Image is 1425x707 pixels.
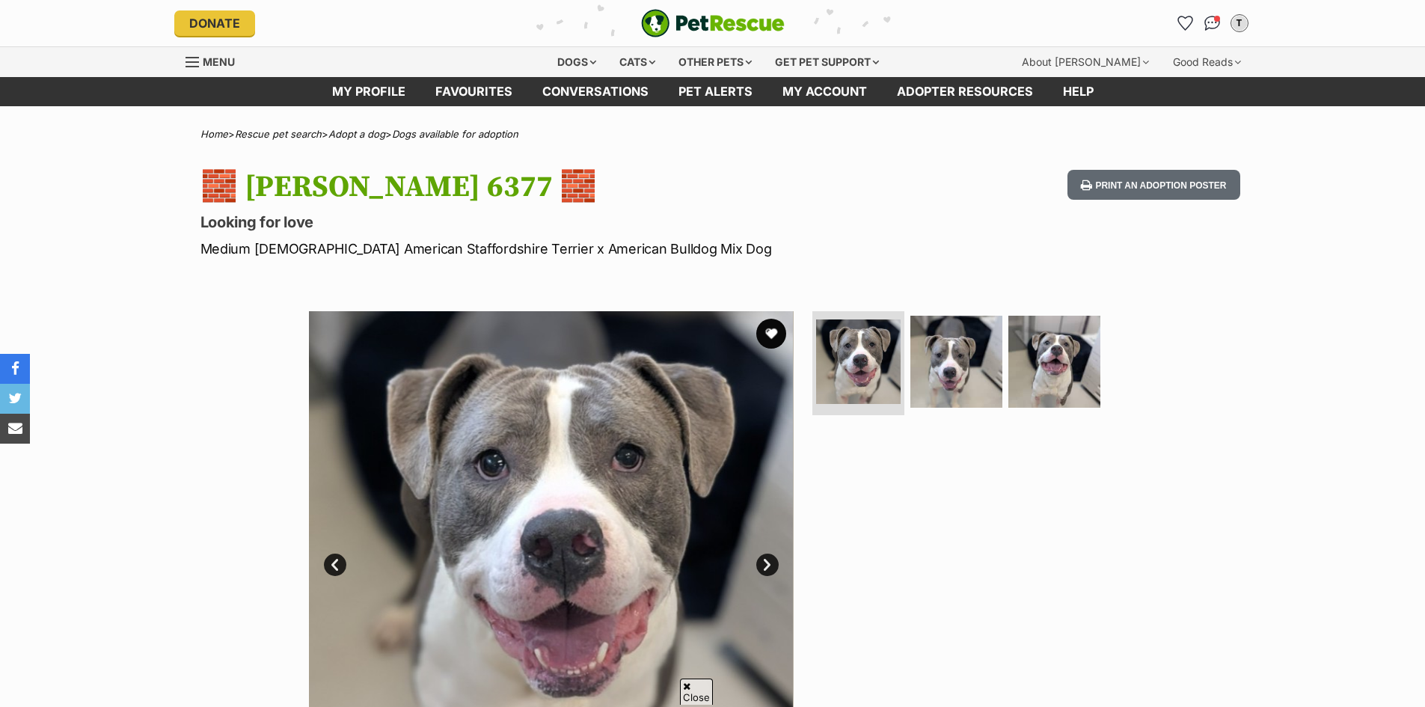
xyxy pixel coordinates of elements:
a: My account [767,77,882,106]
span: Menu [203,55,235,68]
a: Home [200,128,228,140]
img: Photo of 🧱 Mason 6377 🧱 [910,316,1002,408]
img: logo-e224e6f780fb5917bec1dbf3a21bbac754714ae5b6737aabdf751b685950b380.svg [641,9,785,37]
div: About [PERSON_NAME] [1011,47,1159,77]
div: Cats [609,47,666,77]
p: Medium [DEMOGRAPHIC_DATA] American Staffordshire Terrier x American Bulldog Mix Dog [200,239,833,259]
span: Close [680,679,713,705]
a: Rescue pet search [235,128,322,140]
img: Photo of 🧱 Mason 6377 🧱 [1008,316,1100,408]
a: Favourites [420,77,527,106]
a: Favourites [1174,11,1198,35]
ul: Account quick links [1174,11,1251,35]
p: Looking for love [200,212,833,233]
a: Help [1048,77,1109,106]
img: chat-41dd97257d64d25036548639549fe6c8038ab92f7586957e7f3b1b290dea8141.svg [1204,16,1220,31]
a: conversations [527,77,664,106]
div: Dogs [547,47,607,77]
a: Prev [324,554,346,576]
button: favourite [756,319,786,349]
img: Photo of 🧱 Mason 6377 🧱 [816,319,901,404]
div: T [1232,16,1247,31]
a: PetRescue [641,9,785,37]
a: Dogs available for adoption [392,128,518,140]
a: Adopter resources [882,77,1048,106]
a: Conversations [1201,11,1225,35]
h1: 🧱 [PERSON_NAME] 6377 🧱 [200,170,833,204]
a: Adopt a dog [328,128,385,140]
div: Other pets [668,47,762,77]
a: My profile [317,77,420,106]
button: Print an adoption poster [1067,170,1239,201]
a: Donate [174,10,255,36]
a: Next [756,554,779,576]
a: Menu [186,47,245,74]
div: Good Reads [1162,47,1251,77]
a: Pet alerts [664,77,767,106]
button: My account [1228,11,1251,35]
div: > > > [163,129,1263,140]
div: Get pet support [764,47,889,77]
